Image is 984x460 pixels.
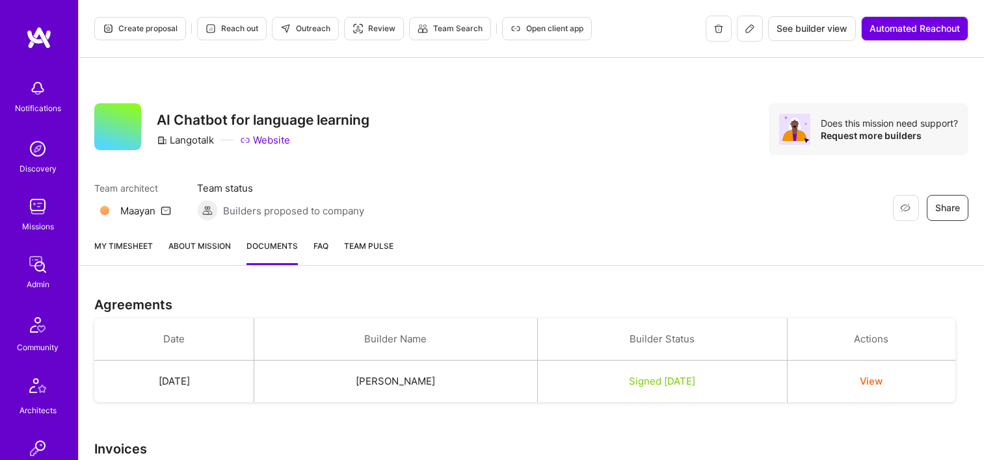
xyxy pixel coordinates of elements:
a: My timesheet [94,239,153,265]
img: logo [26,26,52,49]
div: Request more builders [821,129,958,142]
span: Reach out [206,23,258,34]
img: Avatar [779,114,810,145]
div: Community [17,340,59,354]
td: [PERSON_NAME] [254,361,537,403]
div: Notifications [15,101,61,115]
div: Admin [27,277,49,291]
i: icon Targeter [352,23,363,34]
div: Discovery [20,162,57,175]
span: Builders proposed to company [223,204,364,218]
img: admin teamwork [25,251,51,277]
button: Automated Reachout [861,16,968,41]
span: Automated Reachout [870,22,960,35]
span: Create proposal [103,23,178,34]
a: Website [240,133,290,147]
span: Review [352,23,395,34]
span: Documents [246,239,298,253]
button: Review [344,17,404,40]
button: Reach out [197,17,267,40]
button: View [860,374,883,388]
a: About Mission [168,239,231,265]
a: Team Pulse [344,239,393,265]
div: Architects [20,403,57,417]
th: Builder Status [537,318,787,361]
img: teamwork [25,194,51,220]
th: Actions [787,318,955,361]
img: Community [22,309,53,340]
div: Signed [DATE] [553,374,771,388]
span: Team Search [418,23,483,34]
button: Open client app [502,17,592,40]
button: See builder view [768,16,856,41]
i: icon Mail [161,205,171,216]
div: Langotalk [157,133,214,147]
span: Team architect [94,181,171,195]
a: Documents [246,239,298,265]
th: Date [94,318,254,361]
img: Architects [22,372,53,403]
i: icon Proposal [103,23,113,34]
div: Missions [22,220,54,233]
span: Open client app [511,23,583,34]
td: [DATE] [94,361,254,403]
span: Team Pulse [344,241,393,251]
div: Does this mission need support? [821,117,958,129]
h3: Invoices [94,441,968,457]
img: Team Architect [94,200,115,221]
div: Maayan [120,204,155,218]
img: discovery [25,136,51,162]
i: icon CompanyGray [157,135,167,146]
span: Team status [197,181,364,195]
span: Share [935,201,960,214]
img: bell [25,75,51,101]
a: FAQ [313,239,328,265]
th: Builder Name [254,318,537,361]
h3: Agreements [94,297,968,313]
span: See builder view [777,22,847,35]
button: Outreach [272,17,339,40]
i: icon EyeClosed [900,203,911,213]
span: Outreach [280,23,330,34]
h3: AI Chatbot for language learning [157,112,369,128]
button: Team Search [409,17,491,40]
button: Create proposal [94,17,186,40]
img: Builders proposed to company [197,200,218,221]
button: Share [927,195,968,221]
